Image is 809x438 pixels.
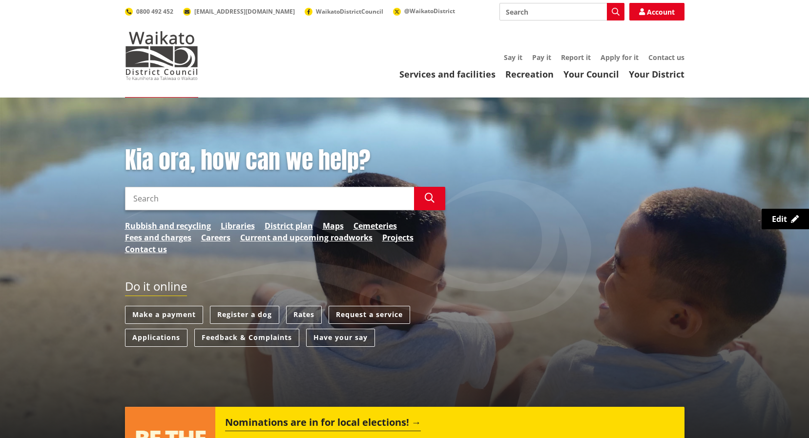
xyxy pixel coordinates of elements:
a: Your Council [563,68,619,80]
a: Rubbish and recycling [125,220,211,232]
a: Rates [286,306,322,324]
a: 0800 492 452 [125,7,173,16]
a: WaikatoDistrictCouncil [305,7,383,16]
a: Register a dog [210,306,279,324]
a: Your District [629,68,685,80]
a: [EMAIL_ADDRESS][DOMAIN_NAME] [183,7,295,16]
h2: Do it online [125,279,187,297]
span: @WaikatoDistrict [404,7,455,15]
a: Maps [323,220,344,232]
a: District plan [265,220,313,232]
a: Request a service [329,306,410,324]
a: Have your say [306,329,375,347]
a: Make a payment [125,306,203,324]
a: Services and facilities [399,68,496,80]
a: Apply for it [601,53,639,62]
a: Contact us [648,53,685,62]
span: [EMAIL_ADDRESS][DOMAIN_NAME] [194,7,295,16]
a: @WaikatoDistrict [393,7,455,15]
a: Cemeteries [353,220,397,232]
input: Search input [125,187,414,210]
a: Applications [125,329,187,347]
a: Pay it [532,53,551,62]
h1: Kia ora, how can we help? [125,146,445,175]
input: Search input [499,3,624,20]
a: Say it [504,53,522,62]
h2: Nominations are in for local elections! [225,417,421,431]
a: Feedback & Complaints [194,329,299,347]
a: Report it [561,53,591,62]
a: Current and upcoming roadworks [240,232,373,243]
span: WaikatoDistrictCouncil [316,7,383,16]
a: Recreation [505,68,554,80]
span: 0800 492 452 [136,7,173,16]
a: Account [629,3,685,20]
a: Projects [382,232,414,243]
a: Edit [762,209,809,229]
a: Fees and charges [125,232,191,243]
span: Edit [772,214,787,224]
a: Libraries [221,220,255,232]
img: Waikato District Council - Te Kaunihera aa Takiwaa o Waikato [125,31,198,80]
a: Careers [201,232,230,243]
a: Contact us [125,243,167,255]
